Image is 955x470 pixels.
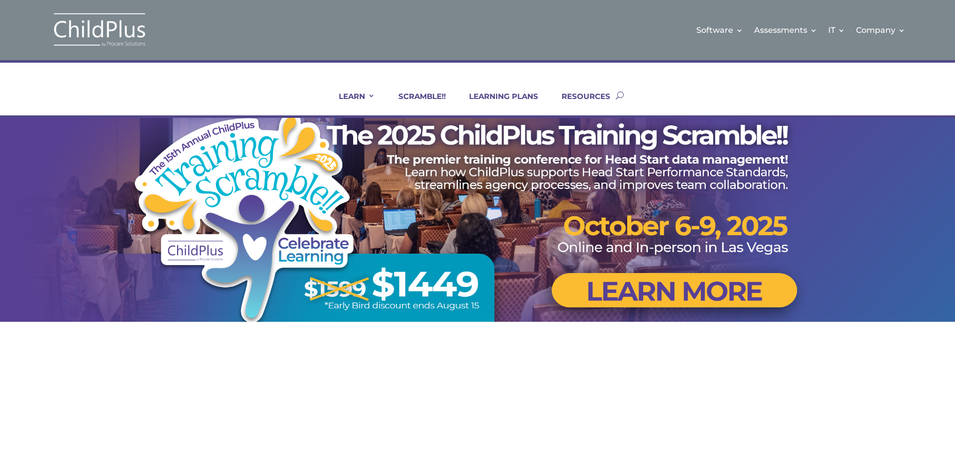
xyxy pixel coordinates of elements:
a: RESOURCES [549,92,610,115]
a: Assessments [754,10,817,50]
a: Company [856,10,905,50]
a: IT [828,10,845,50]
a: Software [696,10,743,50]
a: SCRAMBLE!! [386,92,446,115]
a: LEARNING PLANS [457,92,538,115]
a: LEARN [326,92,375,115]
